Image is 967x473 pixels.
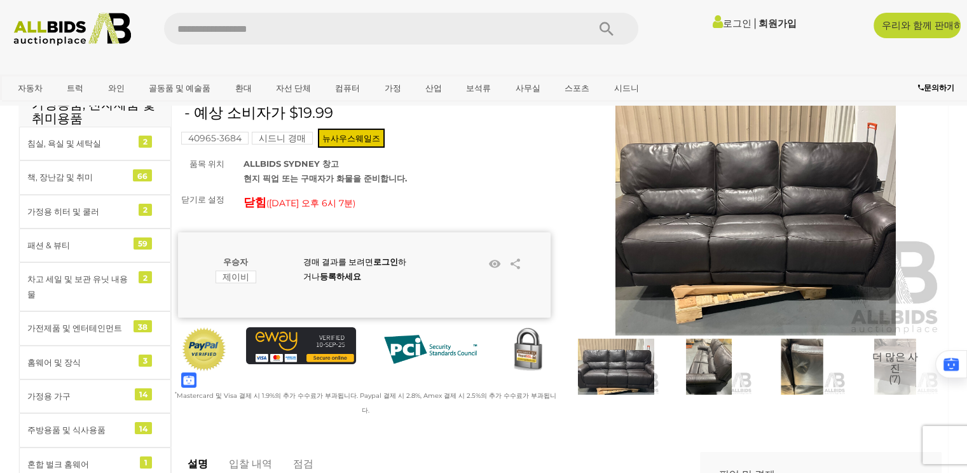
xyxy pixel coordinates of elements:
font: (7) [889,373,901,385]
a: 패션 & 뷰티 59 [19,229,171,262]
font: 40965-3684 [188,132,242,144]
font: ( [266,198,269,208]
a: 산업 [417,78,450,99]
img: LEGGETT & PLATT 3인용 가죽 브라운 리클라이너 소파 - 예상 소비자가 $19.99 [852,339,938,395]
a: 가정용 히터 및 쿨러 2 [19,195,171,229]
font: 뉴사우스웨일즈 [322,133,380,143]
font: 가정용 히터 및 쿨러 [27,206,99,216]
a: 자동차 [10,78,51,99]
a: 홈웨어 및 장식 3 [19,346,171,379]
font: 산업 [425,83,442,93]
a: 자선 단체 [268,78,319,99]
font: 가전제품 및 엔터테인먼트 [27,323,122,333]
a: 40965-3684 [181,133,249,143]
font: 품목 위치 [189,159,224,169]
a: 로그인 [373,257,398,267]
font: ALLBIDS SYDNEY 창고 [243,159,339,169]
a: 문의하기 [918,81,957,95]
a: 로그인 [712,17,751,29]
a: 회원가입 [758,17,796,29]
font: 우승자 [223,257,248,267]
a: 스포츠 [556,78,598,99]
font: 사무실 [516,83,540,93]
font: 3 [143,356,147,365]
font: 닫힘 [243,195,266,209]
a: 가정용 가구 14 [19,379,171,413]
font: 스포츠 [565,83,589,93]
img: LEGGETT & PLATT 3인용 가죽 브라운 리클라이너 소파 - 예상 소비자가 $19.99 [758,339,845,395]
a: 시드니 [606,78,647,99]
a: 침실, 욕실 및 세탁실 2 [19,127,171,160]
font: 현지 픽업 또는 구매자가 화물을 준비합니다. [243,173,407,183]
a: 와인 [100,78,133,99]
a: 보석류 [458,78,499,99]
a: 차고 세일 및 보관 유닛 내용물 2 [19,262,171,311]
font: 문의하기 [924,83,954,92]
font: Mastercard 및 Visa 결제 시 1.9%의 추가 수수료가 부과됩니다. Paypal 결제 시 2.8%, Amex 결제 시 2.5%의 추가 수수료가 부과됩니다. [177,392,556,414]
font: 패션 & 뷰티 [27,240,70,250]
font: 14 [139,390,147,399]
font: 더 많은 사진 [872,351,918,374]
img: Rapid SSL로 보안됨 [505,327,551,373]
font: 38 [138,321,147,331]
img: eWAY 결제 게이트웨이 [246,327,357,364]
font: 컴퓨터 [335,83,360,93]
font: 등록하세요 [320,271,361,281]
font: 혼합 벌크 홈웨어 [27,459,89,469]
li: 이 항목을 시청하세요 [484,255,504,274]
font: 닫기로 설정 [181,194,224,204]
font: 2 [143,137,147,146]
font: 2 [143,272,147,282]
font: 14 [139,423,147,433]
a: 우리와 함께 판매하세요 [874,13,961,38]
font: 차고 세일 및 보관 유닛 내용물 [27,274,128,299]
font: 가정 [385,83,401,93]
font: 골동품 및 예술품 [149,83,210,93]
font: 자동차 [18,83,43,93]
font: 시드니 [614,83,639,93]
font: 가정용품, 전자제품 및 취미용품 [32,97,155,126]
font: 와인 [108,83,125,93]
font: 59 [138,239,147,248]
font: 66 [137,171,147,180]
font: 자선 단체 [276,83,311,93]
a: 환대 [227,78,260,99]
a: 가정 [376,78,409,99]
a: 트럭 [58,78,92,99]
a: 골동품 및 예술품 [141,78,219,99]
img: 공식 PayPal 씰 [181,327,227,372]
font: 책, 장난감 및 취미 [27,172,93,182]
a: 컴퓨터 [327,78,368,99]
img: 올비즈닷컴(Allbids.com.au) [7,13,138,46]
font: 설명 [188,458,208,470]
font: 주방용품 및 식사용품 [27,425,106,435]
font: ) [353,198,355,208]
font: 트럭 [67,83,83,93]
img: LEGGETT & PLATT 3인용 가죽 브라운 리클라이너 소파 - 예상 소비자가 $19.99 [573,339,659,395]
button: 찾다 [575,13,638,45]
img: LEGGETT & PLATT 3인용 가죽 브라운 리클라이너 소파 - 예상 소비자가 $19.99 [570,95,942,335]
a: 시드니 경매 [252,133,313,143]
img: PCI DSS 준수 [375,327,486,371]
font: 가정용 가구 [27,391,71,401]
font: [DATE] 오후 6시 7분 [269,197,353,209]
a: 책, 장난감 및 취미 66 [19,160,171,194]
font: 홈웨어 및 장식 [27,357,81,367]
font: 로그인 [722,17,751,29]
font: 2 [143,205,147,215]
a: 더 많은 사진(7) [852,339,938,395]
font: 침실, 욕실 및 세탁실 [27,138,101,148]
font: 1 [144,458,147,467]
a: 사무실 [507,78,549,99]
font: 보석류 [466,83,491,93]
font: 시드니 경매 [259,132,306,144]
font: 환대 [235,83,252,93]
font: 점검 [293,458,313,470]
font: 입찰 내역 [229,458,272,470]
img: LEGGETT & PLATT 3인용 가죽 브라운 리클라이너 소파 - 예상 소비자가 $19.99 [666,339,752,395]
font: 제이비 [223,271,249,283]
a: 가전제품 및 엔터테인먼트 38 [19,311,171,345]
a: 주방용품 및 식사용품 14 [19,413,171,447]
